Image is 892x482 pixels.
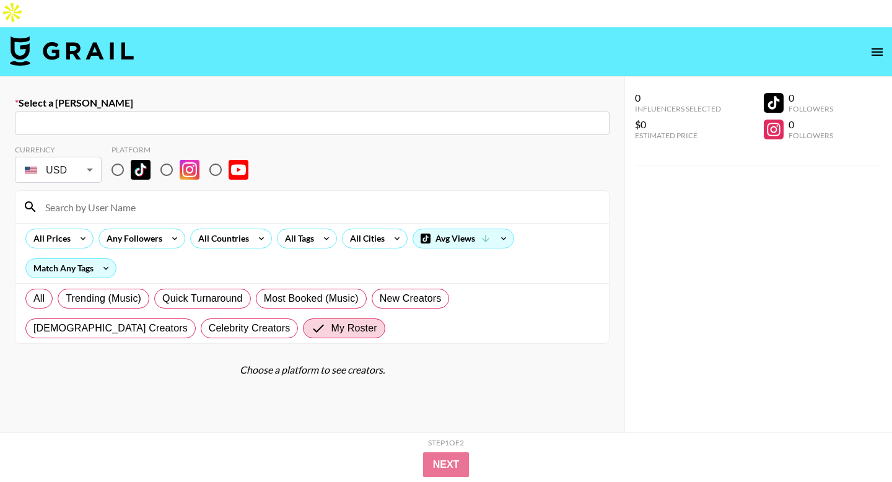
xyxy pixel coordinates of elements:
[635,92,721,104] div: 0
[865,40,890,64] button: open drawer
[38,197,601,217] input: Search by User Name
[428,438,464,447] div: Step 1 of 2
[99,229,165,248] div: Any Followers
[111,145,258,154] div: Platform
[229,160,248,180] img: YouTube
[331,321,377,336] span: My Roster
[278,229,317,248] div: All Tags
[10,36,134,66] img: Grail Talent
[264,291,359,306] span: Most Booked (Music)
[26,259,116,278] div: Match Any Tags
[66,291,141,306] span: Trending (Music)
[789,104,833,113] div: Followers
[131,160,151,180] img: TikTok
[162,291,243,306] span: Quick Turnaround
[15,145,102,154] div: Currency
[33,321,188,336] span: [DEMOGRAPHIC_DATA] Creators
[635,104,721,113] div: Influencers Selected
[180,160,199,180] img: Instagram
[789,118,833,131] div: 0
[789,131,833,140] div: Followers
[33,291,45,306] span: All
[635,118,721,131] div: $0
[789,92,833,104] div: 0
[635,131,721,140] div: Estimated Price
[209,321,291,336] span: Celebrity Creators
[423,452,470,477] button: Next
[26,229,73,248] div: All Prices
[15,97,610,109] label: Select a [PERSON_NAME]
[191,229,251,248] div: All Countries
[15,364,610,376] div: Choose a platform to see creators.
[413,229,514,248] div: Avg Views
[17,159,99,181] div: USD
[380,291,442,306] span: New Creators
[343,229,387,248] div: All Cities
